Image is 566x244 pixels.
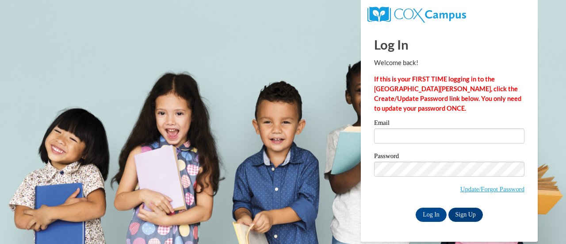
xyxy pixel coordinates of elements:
a: Update/Forgot Password [460,186,524,193]
label: Email [374,120,524,128]
strong: If this is your FIRST TIME logging in to the [GEOGRAPHIC_DATA][PERSON_NAME], click the Create/Upd... [374,75,521,112]
a: Sign Up [448,208,483,222]
p: Welcome back! [374,58,524,68]
h1: Log In [374,35,524,54]
img: COX Campus [367,7,466,23]
label: Password [374,153,524,162]
input: Log In [416,208,447,222]
a: COX Campus [367,10,466,18]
